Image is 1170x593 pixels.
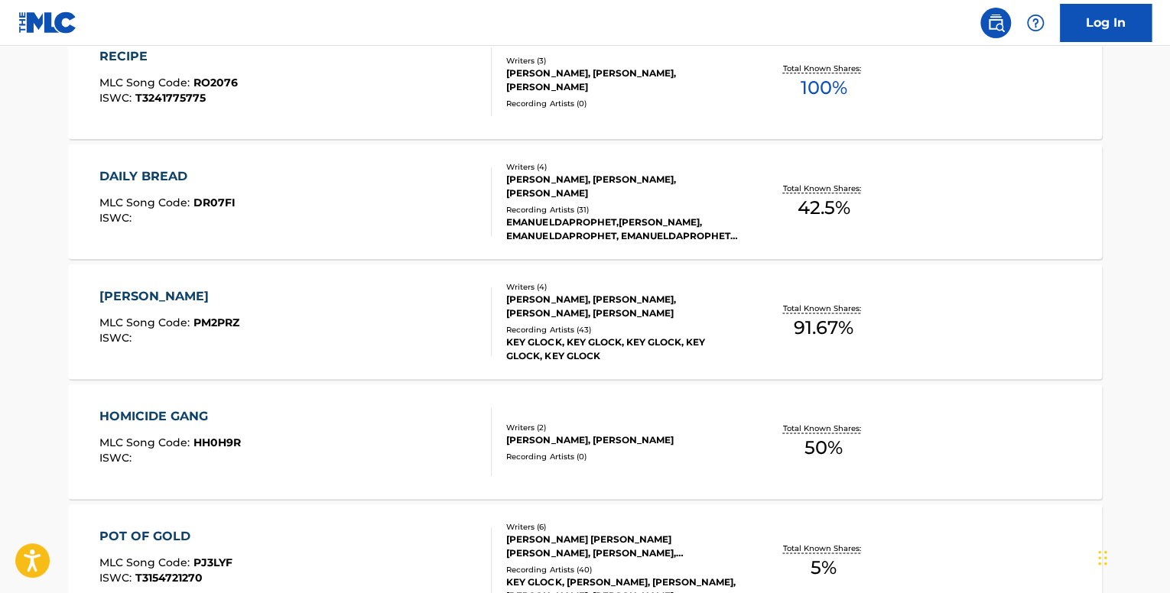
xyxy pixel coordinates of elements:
[1020,8,1051,38] div: Help
[986,14,1005,32] img: search
[99,451,135,465] span: ISWC :
[811,554,837,582] span: 5 %
[506,335,737,363] div: KEY GLOCK, KEY GLOCK, KEY GLOCK, KEY GLOCK, KEY GLOCK
[135,571,203,585] span: T3154721270
[1060,4,1152,42] a: Log In
[506,204,737,215] div: Recording Artists ( 31 )
[800,74,847,102] span: 100 %
[506,521,737,533] div: Writers ( 6 )
[980,8,1011,38] a: Public Search
[506,215,737,243] div: EMANUELDAPROPHET,[PERSON_NAME], EMANUELDAPROPHET, EMANUELDAPROPHET & [PERSON_NAME], EMANUELDAPROP...
[68,24,1102,139] a: RECIPEMLC Song Code:RO2076ISWC:T3241775775Writers (3)[PERSON_NAME], [PERSON_NAME], [PERSON_NAME]R...
[506,161,737,173] div: Writers ( 4 )
[506,451,737,462] div: Recording Artists ( 0 )
[506,281,737,293] div: Writers ( 4 )
[193,196,236,209] span: DR07FI
[99,196,193,209] span: MLC Song Code :
[782,303,864,314] p: Total Known Shares:
[99,407,241,426] div: HOMICIDE GANG
[99,287,239,306] div: [PERSON_NAME]
[99,211,135,225] span: ISWC :
[506,533,737,560] div: [PERSON_NAME] [PERSON_NAME] [PERSON_NAME], [PERSON_NAME], [PERSON_NAME], [PERSON_NAME], [PERSON_N...
[506,422,737,433] div: Writers ( 2 )
[804,434,843,462] span: 50 %
[506,564,737,575] div: Recording Artists ( 40 )
[18,11,77,34] img: MLC Logo
[99,331,135,345] span: ISWC :
[68,264,1102,379] a: [PERSON_NAME]MLC Song Code:PM2PRZISWC:Writers (4)[PERSON_NAME], [PERSON_NAME], [PERSON_NAME], [PE...
[99,436,193,449] span: MLC Song Code :
[506,98,737,109] div: Recording Artists ( 0 )
[193,76,238,89] span: RO2076
[99,556,193,569] span: MLC Song Code :
[506,173,737,200] div: [PERSON_NAME], [PERSON_NAME], [PERSON_NAME]
[68,144,1102,259] a: DAILY BREADMLC Song Code:DR07FIISWC:Writers (4)[PERSON_NAME], [PERSON_NAME], [PERSON_NAME]Recordi...
[193,556,232,569] span: PJ3LYF
[135,91,206,105] span: T3241775775
[506,324,737,335] div: Recording Artists ( 43 )
[782,543,864,554] p: Total Known Shares:
[782,423,864,434] p: Total Known Shares:
[506,433,737,447] div: [PERSON_NAME], [PERSON_NAME]
[506,293,737,320] div: [PERSON_NAME], [PERSON_NAME], [PERSON_NAME], [PERSON_NAME]
[782,63,864,74] p: Total Known Shares:
[797,194,850,222] span: 42.5 %
[99,91,135,105] span: ISWC :
[193,436,241,449] span: HH0H9R
[193,316,239,329] span: PM2PRZ
[1094,520,1170,593] iframe: Chat Widget
[99,167,236,186] div: DAILY BREAD
[506,66,737,94] div: [PERSON_NAME], [PERSON_NAME], [PERSON_NAME]
[99,571,135,585] span: ISWC :
[782,183,864,194] p: Total Known Shares:
[99,527,232,546] div: POT OF GOLD
[68,384,1102,499] a: HOMICIDE GANGMLC Song Code:HH0H9RISWC:Writers (2)[PERSON_NAME], [PERSON_NAME]Recording Artists (0...
[99,76,193,89] span: MLC Song Code :
[1026,14,1045,32] img: help
[794,314,853,342] span: 91.67 %
[1098,535,1107,581] div: Drag
[99,316,193,329] span: MLC Song Code :
[99,47,238,66] div: RECIPE
[506,55,737,66] div: Writers ( 3 )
